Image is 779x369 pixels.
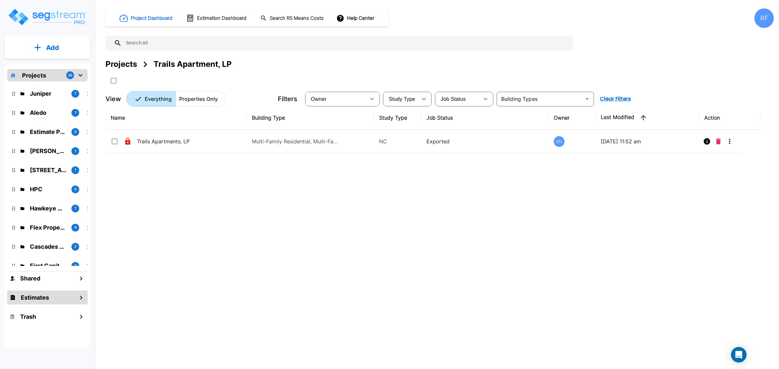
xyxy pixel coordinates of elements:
[374,106,421,130] th: Study Type
[74,225,77,230] p: 4
[30,89,66,98] p: Juniper
[197,15,246,22] h1: Estimation Dashboard
[258,12,327,25] button: Search RS Means Costs
[30,223,66,232] p: Flex Properties
[306,90,365,108] div: Select
[30,185,66,194] p: HPC
[427,137,543,145] p: Exported
[30,127,66,136] p: Estimate Property
[20,312,36,321] h1: Trash
[30,108,66,117] p: Aledo
[499,94,581,103] input: Building Types
[389,96,415,102] span: Study Type
[46,43,59,53] p: Add
[554,136,564,147] div: SN
[30,261,66,270] p: First Capital Advisors
[68,73,72,78] p: 36
[145,95,172,103] p: Everything
[441,96,466,102] span: Job Status
[117,11,176,25] button: Project Dashboard
[137,137,202,145] p: Trails Apartments, LP
[699,106,760,130] th: Action
[421,106,549,130] th: Job Status
[436,90,479,108] div: Select
[75,167,76,173] p: 1
[7,8,87,26] img: Logo
[754,8,774,28] div: RF
[247,106,374,130] th: Building Type
[596,106,699,130] th: Last Modified
[74,263,77,268] p: 2
[126,91,176,107] button: Everything
[74,91,76,96] p: 7
[713,135,723,148] button: Delete
[252,137,340,145] p: Multi-Family Residential, Multi-Family Residential, Multi-Family Residential Site
[107,74,120,87] button: SelectAll
[311,96,327,102] span: Owner
[583,94,592,103] button: Open
[731,347,747,363] div: Open Intercom Messenger
[105,106,247,130] th: Name
[20,274,40,283] h1: Shared
[5,38,90,57] button: Add
[384,90,417,108] div: Select
[30,147,66,155] p: Kessler Rental
[131,15,172,22] h1: Project Dashboard
[75,148,76,154] p: 1
[74,186,77,192] p: 0
[184,11,250,25] button: Estimation Dashboard
[30,166,66,174] p: 138 Polecat Lane
[74,244,77,249] p: 2
[105,94,121,104] p: View
[597,92,634,105] button: Clear Filters
[179,95,218,103] p: Properties Only
[105,58,137,70] div: Projects
[601,137,694,145] p: [DATE] 11:52 am
[700,135,713,148] button: Info
[379,137,416,145] p: NC
[175,91,226,107] button: Properties Only
[75,206,76,211] p: 1
[30,204,66,213] p: Hawkeye Medical LLC
[122,36,570,51] input: Search All
[22,71,46,80] p: Projects
[30,242,66,251] p: Cascades Cover Two LLC
[335,12,377,24] button: Help Center
[278,94,297,104] p: Filters
[74,129,77,135] p: 0
[126,91,226,107] div: Platform
[154,58,232,70] div: Trails Apartment, LP
[723,135,736,148] button: More-Options
[270,15,324,22] h1: Search RS Means Costs
[21,293,49,302] h1: Estimates
[75,110,76,115] p: 1
[549,106,596,130] th: Owner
